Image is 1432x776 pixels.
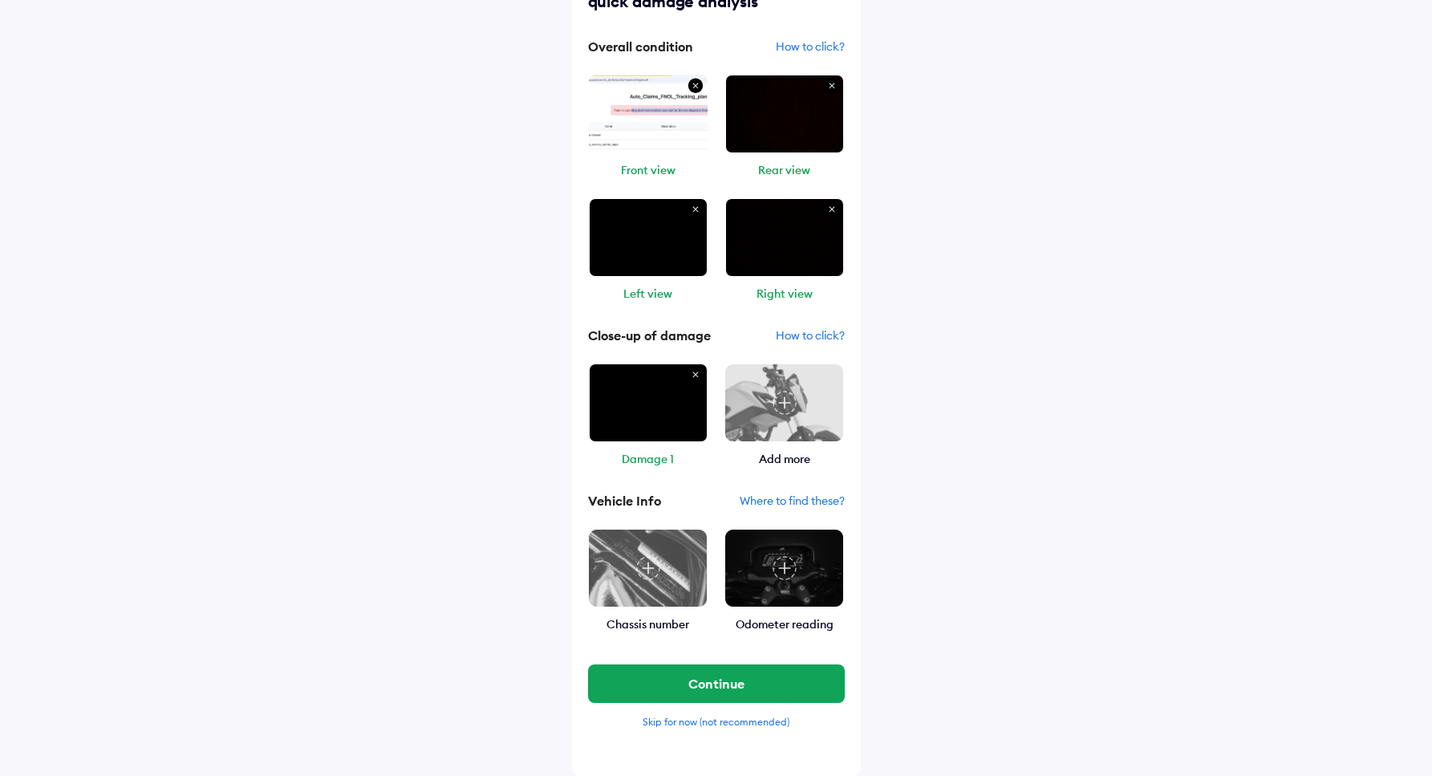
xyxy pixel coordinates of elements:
[776,328,845,343] span: How to click?
[773,556,797,580] img: add-image.svg
[725,198,844,277] img: Right view
[588,716,845,728] div: Skip for now (not recommended)
[724,451,845,467] div: Add more
[588,664,845,703] button: Continue
[588,75,708,153] img: Front view
[724,616,845,632] div: Odometer reading
[588,327,845,343] div: Close-up of damage
[724,162,845,178] div: Rear view
[820,198,844,222] img: close-grey-bg.svg
[588,493,845,509] div: Vehicle Info
[588,286,708,302] div: Left view
[684,198,708,222] img: close-grey-bg.svg
[636,556,660,580] img: add-image.svg
[820,75,844,99] img: close-grey-bg.svg
[588,616,708,632] div: Chassis number
[724,529,844,607] img: odometer-bike.png
[589,198,708,277] img: Left view
[776,39,845,54] span: How to click?
[588,39,845,55] div: Overall condition
[588,529,708,607] img: chassis-view-bike.png
[588,451,708,467] div: Damage 1
[773,391,797,415] img: add-image.svg
[724,286,845,302] div: Right view
[725,75,844,153] img: Rear view
[588,162,708,178] div: Front view
[724,364,844,442] img: closeup-view-bike.png
[684,364,708,388] img: close-grey-bg.svg
[740,494,845,508] span: Where to find these?
[684,75,708,99] img: close-grey-bg.svg
[589,364,708,442] img: Damage 1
